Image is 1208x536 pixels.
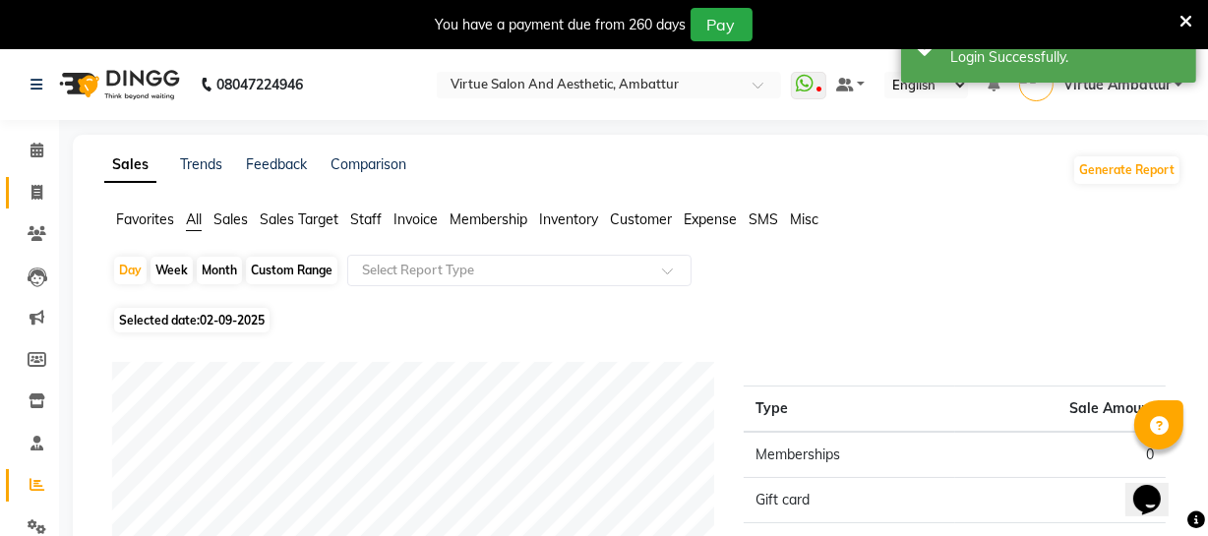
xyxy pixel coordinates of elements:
[213,210,248,228] span: Sales
[104,148,156,183] a: Sales
[749,210,778,228] span: SMS
[200,313,265,328] span: 02-09-2025
[180,155,222,173] a: Trends
[684,210,737,228] span: Expense
[260,210,338,228] span: Sales Target
[1125,457,1188,516] iframe: chat widget
[1074,156,1179,184] button: Generate Report
[186,210,202,228] span: All
[114,257,147,284] div: Day
[246,257,337,284] div: Custom Range
[691,8,753,41] button: Pay
[950,47,1181,68] div: Login Successfully.
[50,57,185,112] img: logo
[114,308,270,332] span: Selected date:
[955,478,1166,523] td: 0
[744,387,954,433] th: Type
[744,478,954,523] td: Gift card
[450,210,527,228] span: Membership
[1063,75,1171,95] span: Virtue Ambattur
[393,210,438,228] span: Invoice
[955,387,1166,433] th: Sale Amount
[116,210,174,228] span: Favorites
[197,257,242,284] div: Month
[436,15,687,35] div: You have a payment due from 260 days
[955,432,1166,478] td: 0
[744,432,954,478] td: Memberships
[350,210,382,228] span: Staff
[216,57,303,112] b: 08047224946
[331,155,406,173] a: Comparison
[246,155,307,173] a: Feedback
[790,210,818,228] span: Misc
[1019,67,1054,101] img: Virtue Ambattur
[539,210,598,228] span: Inventory
[610,210,672,228] span: Customer
[151,257,193,284] div: Week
